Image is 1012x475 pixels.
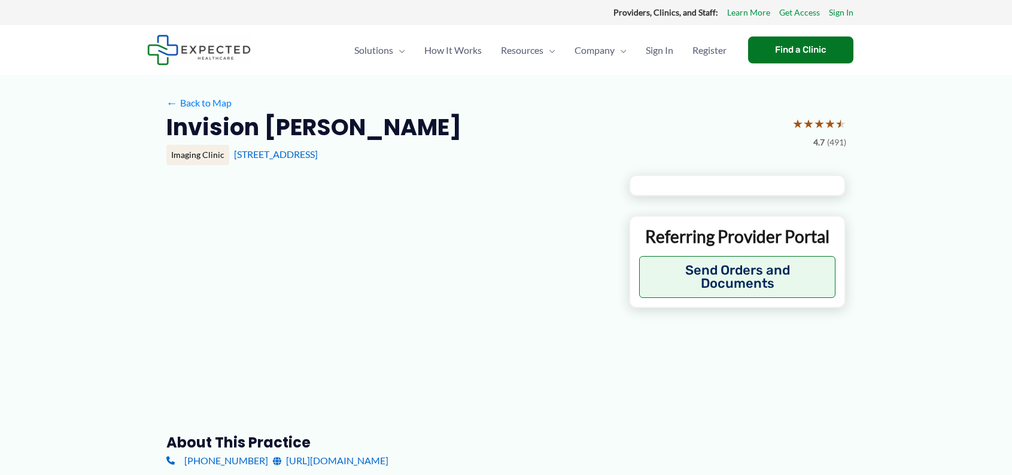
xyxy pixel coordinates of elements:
[639,256,836,298] button: Send Orders and Documents
[825,112,835,135] span: ★
[803,112,814,135] span: ★
[543,29,555,71] span: Menu Toggle
[166,433,610,452] h3: About this practice
[345,29,736,71] nav: Primary Site Navigation
[683,29,736,71] a: Register
[835,112,846,135] span: ★
[565,29,636,71] a: CompanyMenu Toggle
[166,112,461,142] h2: Invision [PERSON_NAME]
[501,29,543,71] span: Resources
[166,145,229,165] div: Imaging Clinic
[748,36,853,63] a: Find a Clinic
[792,112,803,135] span: ★
[829,5,853,20] a: Sign In
[613,7,718,17] strong: Providers, Clinics, and Staff:
[636,29,683,71] a: Sign In
[354,29,393,71] span: Solutions
[234,148,318,160] a: [STREET_ADDRESS]
[779,5,820,20] a: Get Access
[813,135,825,150] span: 4.7
[575,29,615,71] span: Company
[415,29,491,71] a: How It Works
[827,135,846,150] span: (491)
[692,29,727,71] span: Register
[166,94,232,112] a: ←Back to Map
[615,29,627,71] span: Menu Toggle
[639,226,836,247] p: Referring Provider Portal
[646,29,673,71] span: Sign In
[345,29,415,71] a: SolutionsMenu Toggle
[273,452,388,470] a: [URL][DOMAIN_NAME]
[166,452,268,470] a: [PHONE_NUMBER]
[147,35,251,65] img: Expected Healthcare Logo - side, dark font, small
[393,29,405,71] span: Menu Toggle
[814,112,825,135] span: ★
[424,29,482,71] span: How It Works
[491,29,565,71] a: ResourcesMenu Toggle
[166,97,178,108] span: ←
[727,5,770,20] a: Learn More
